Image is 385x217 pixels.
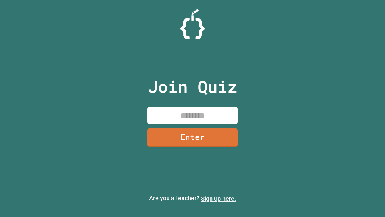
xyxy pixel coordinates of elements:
img: Logo.svg [180,9,205,39]
p: Are you a teacher? [5,193,380,203]
iframe: chat widget [335,167,379,192]
p: Join Quiz [148,74,237,99]
iframe: chat widget [360,193,379,211]
a: Enter [147,128,238,147]
a: Sign up here. [201,195,236,202]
